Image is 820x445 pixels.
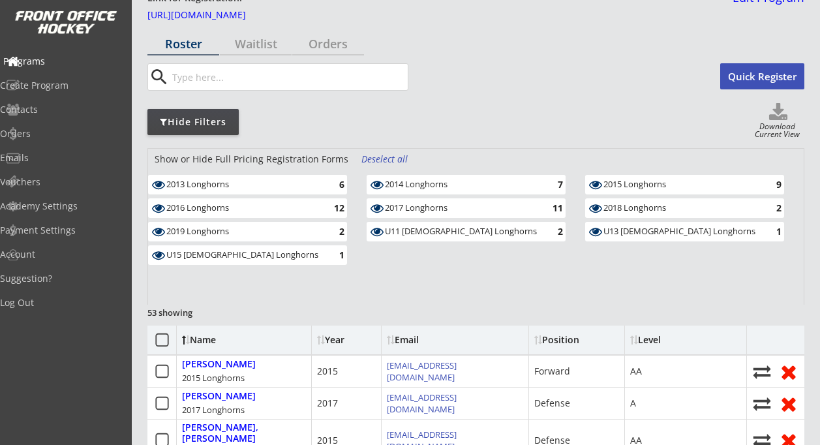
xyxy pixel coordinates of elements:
button: Quick Register [720,63,804,89]
div: 2015 Longhorns [603,179,755,190]
div: A [630,397,636,410]
div: 2017 Longhorns [385,202,537,215]
div: [PERSON_NAME], [PERSON_NAME] [182,422,306,444]
div: Roster [147,38,219,50]
div: 2015 Longhorns [182,372,245,384]
div: Name [182,335,288,345]
div: U15 [DEMOGRAPHIC_DATA] Longhorns [166,250,318,260]
div: U13 [DEMOGRAPHIC_DATA] Longhorns [603,226,755,237]
button: Move player [752,363,772,380]
div: 9 [755,179,782,189]
div: 2013 Longhorns [166,179,318,190]
a: [EMAIL_ADDRESS][DOMAIN_NAME] [387,360,457,383]
div: Forward [534,365,570,378]
div: Download Current View [750,123,804,140]
button: Click to download full roster. Your browser settings may try to block it, check your security set... [752,103,804,123]
div: U11 [DEMOGRAPHIC_DATA] Longhorns [385,226,537,237]
div: U15 Female Longhorns [166,249,318,262]
div: 2 [537,226,563,236]
div: Deselect all [361,153,410,166]
button: Remove from roster (no refund) [778,361,799,382]
button: Move player [752,395,772,412]
div: 2013 Longhorns [166,179,318,191]
div: AA [630,365,642,378]
div: Email [387,335,504,345]
div: 2 [755,203,782,213]
div: Orders [292,38,364,50]
div: 2014 Longhorns [385,179,537,191]
div: 1 [318,250,344,260]
div: 7 [537,179,563,189]
div: Hide Filters [147,115,239,129]
div: Level [630,335,741,345]
input: Type here... [170,64,408,90]
div: Defense [534,397,570,410]
div: Waitlist [220,38,292,50]
div: [PERSON_NAME] [182,359,256,370]
a: [EMAIL_ADDRESS][DOMAIN_NAME] [387,391,457,415]
div: Position [534,335,619,345]
img: FOH%20White%20Logo%20Transparent.png [14,10,117,35]
div: [PERSON_NAME] [182,391,256,402]
div: 12 [318,203,344,213]
div: 2017 Longhorns [182,404,245,416]
div: 2016 Longhorns [166,203,318,213]
a: [URL][DOMAIN_NAME] [147,10,278,25]
div: 2018 Longhorns [603,202,755,215]
div: 53 showing [147,307,241,318]
button: Remove from roster (no refund) [778,393,799,414]
div: 2017 [317,397,338,410]
div: 2014 Longhorns [385,179,537,190]
div: 2015 [317,365,338,378]
button: search [148,67,170,87]
div: Year [317,335,376,345]
div: 1 [755,226,782,236]
div: Show or Hide Full Pricing Registration Forms [148,153,355,166]
div: 2015 Longhorns [603,179,755,191]
div: U11 Female Longhorns [385,226,537,238]
div: Programs [3,57,121,66]
div: 2016 Longhorns [166,202,318,215]
div: 6 [318,179,344,189]
div: U13 Female Longhorns [603,226,755,238]
div: 2019 Longhorns [166,226,318,237]
div: 2018 Longhorns [603,203,755,213]
div: 2019 Longhorns [166,226,318,238]
div: 2017 Longhorns [385,203,537,213]
div: 2 [318,226,344,236]
div: 11 [537,203,563,213]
